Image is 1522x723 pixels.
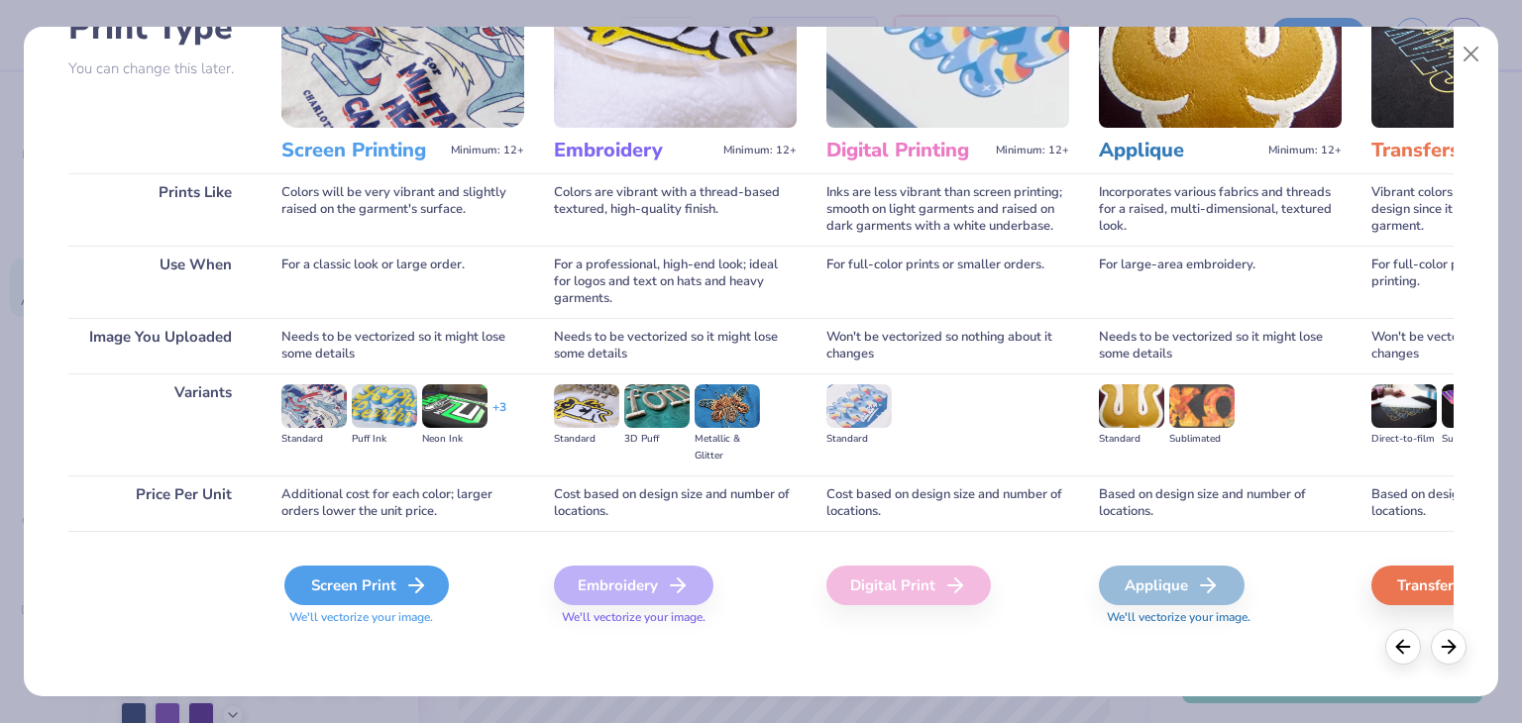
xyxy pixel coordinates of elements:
h3: Digital Printing [826,138,988,163]
span: Minimum: 12+ [723,144,797,157]
span: We'll vectorize your image. [281,609,524,626]
div: Image You Uploaded [68,318,252,373]
div: + 3 [492,399,506,433]
span: Minimum: 12+ [996,144,1069,157]
img: 3D Puff [624,384,690,428]
span: We'll vectorize your image. [554,609,797,626]
p: You can change this later. [68,60,252,77]
div: Digital Print [826,566,991,605]
span: We'll vectorize your image. [1099,609,1342,626]
div: Additional cost for each color; larger orders lower the unit price. [281,475,524,531]
div: Based on design size and number of locations. [1099,475,1342,531]
div: Standard [281,431,347,448]
div: Standard [826,431,892,448]
div: Colors will be very vibrant and slightly raised on the garment's surface. [281,173,524,246]
div: Embroidery [554,566,713,605]
span: Minimum: 12+ [1268,144,1342,157]
h3: Screen Printing [281,138,443,163]
div: Supacolor [1442,431,1507,448]
div: Transfers [1371,566,1517,605]
img: Supacolor [1442,384,1507,428]
div: Use When [68,246,252,318]
div: Direct-to-film [1371,431,1437,448]
div: 3D Puff [624,431,690,448]
div: For large-area embroidery. [1099,246,1342,318]
img: Standard [1099,384,1164,428]
div: Standard [1099,431,1164,448]
img: Neon Ink [422,384,488,428]
img: Standard [826,384,892,428]
div: Cost based on design size and number of locations. [554,475,797,531]
div: Price Per Unit [68,475,252,531]
div: Metallic & Glitter [695,431,760,465]
img: Metallic & Glitter [695,384,760,428]
div: Sublimated [1169,431,1235,448]
span: Minimum: 12+ [451,144,524,157]
div: Screen Print [284,566,449,605]
div: Neon Ink [422,431,488,448]
div: Prints Like [68,173,252,246]
div: Puff Ink [352,431,417,448]
div: For full-color prints or smaller orders. [826,246,1069,318]
img: Direct-to-film [1371,384,1437,428]
div: Needs to be vectorized so it might lose some details [1099,318,1342,373]
div: Applique [1099,566,1245,605]
div: Needs to be vectorized so it might lose some details [281,318,524,373]
img: Sublimated [1169,384,1235,428]
div: Incorporates various fabrics and threads for a raised, multi-dimensional, textured look. [1099,173,1342,246]
div: For a classic look or large order. [281,246,524,318]
div: Won't be vectorized so nothing about it changes [826,318,1069,373]
img: Standard [281,384,347,428]
div: Variants [68,373,252,475]
div: Standard [554,431,619,448]
h3: Embroidery [554,138,715,163]
div: Inks are less vibrant than screen printing; smooth on light garments and raised on dark garments ... [826,173,1069,246]
img: Puff Ink [352,384,417,428]
img: Standard [554,384,619,428]
button: Close [1453,36,1490,73]
div: Needs to be vectorized so it might lose some details [554,318,797,373]
div: Colors are vibrant with a thread-based textured, high-quality finish. [554,173,797,246]
div: Cost based on design size and number of locations. [826,475,1069,531]
div: For a professional, high-end look; ideal for logos and text on hats and heavy garments. [554,246,797,318]
h3: Applique [1099,138,1260,163]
